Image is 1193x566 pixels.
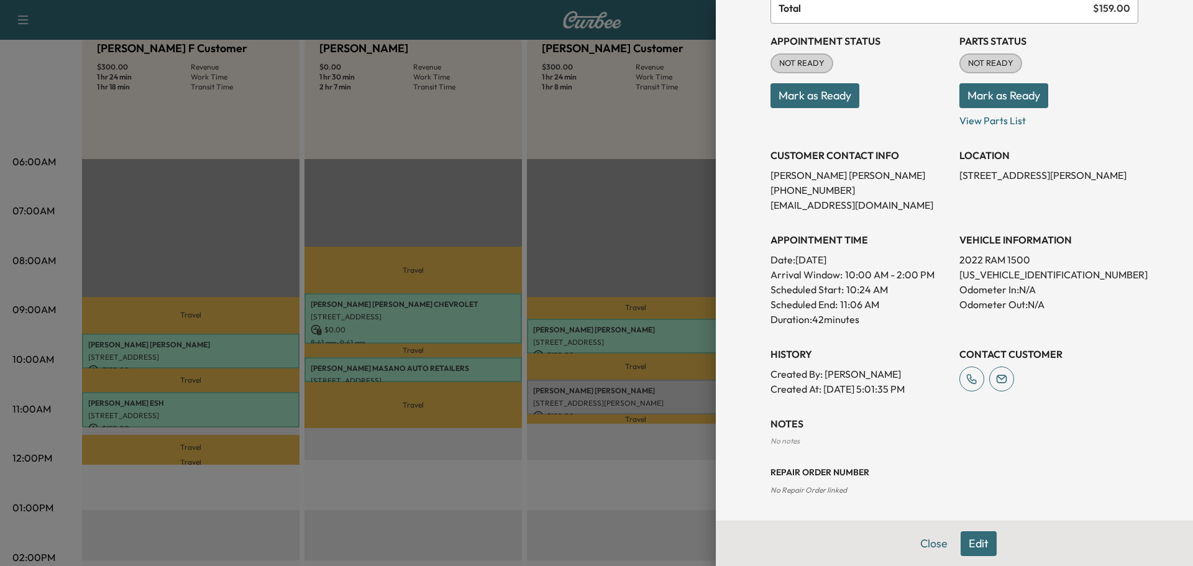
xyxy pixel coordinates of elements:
h3: CUSTOMER CONTACT INFO [770,148,949,163]
h3: Repair Order number [770,466,1138,478]
p: Arrival Window: [770,267,949,282]
p: Odometer In: N/A [959,282,1138,297]
span: No Repair Order linked [770,485,847,495]
span: NOT READY [961,57,1021,70]
button: Edit [961,531,997,556]
span: 10:00 AM - 2:00 PM [845,267,935,282]
p: View Parts List [959,108,1138,128]
p: Scheduled End: [770,297,838,312]
span: Total [779,1,1093,16]
p: 2022 RAM 1500 [959,252,1138,267]
h3: Appointment Status [770,34,949,48]
p: [STREET_ADDRESS][PERSON_NAME] [959,168,1138,183]
p: 10:24 AM [846,282,888,297]
p: Odometer Out: N/A [959,297,1138,312]
button: Mark as Ready [959,83,1048,108]
h3: LOCATION [959,148,1138,163]
p: [PHONE_NUMBER] [770,183,949,198]
h3: VEHICLE INFORMATION [959,232,1138,247]
h3: History [770,347,949,362]
p: Duration: 42 minutes [770,312,949,327]
p: [EMAIL_ADDRESS][DOMAIN_NAME] [770,198,949,212]
div: No notes [770,436,1138,446]
p: 11:06 AM [840,297,879,312]
p: [US_VEHICLE_IDENTIFICATION_NUMBER] [959,267,1138,282]
h3: APPOINTMENT TIME [770,232,949,247]
button: Mark as Ready [770,83,859,108]
span: $ 159.00 [1093,1,1130,16]
p: Date: [DATE] [770,252,949,267]
h3: NOTES [770,416,1138,431]
button: Close [912,531,956,556]
p: [PERSON_NAME] [PERSON_NAME] [770,168,949,183]
p: Scheduled Start: [770,282,844,297]
h3: Parts Status [959,34,1138,48]
p: Created By : [PERSON_NAME] [770,367,949,381]
h3: CONTACT CUSTOMER [959,347,1138,362]
span: NOT READY [772,57,832,70]
p: Created At : [DATE] 5:01:35 PM [770,381,949,396]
